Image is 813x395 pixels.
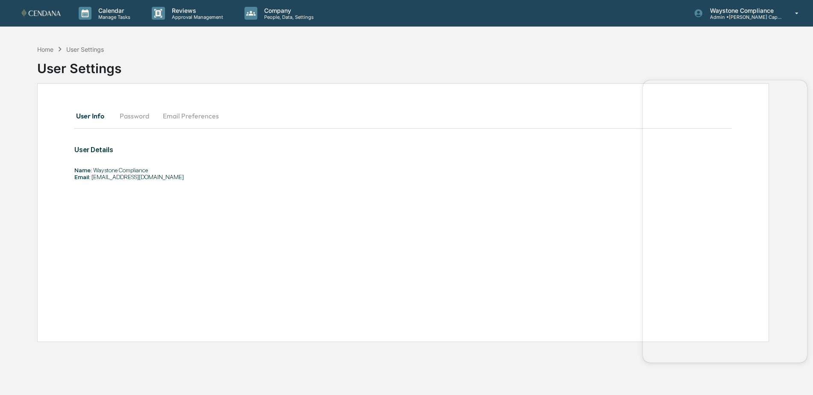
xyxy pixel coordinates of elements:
[156,106,226,126] button: Email Preferences
[703,14,783,20] p: Admin • [PERSON_NAME] Capital
[74,146,601,154] div: User Details
[165,14,227,20] p: Approval Management
[703,7,783,14] p: Waystone Compliance
[786,367,809,390] iframe: Open customer support
[91,14,135,20] p: Manage Tasks
[91,7,135,14] p: Calendar
[113,106,156,126] button: Password
[37,54,121,76] div: User Settings
[74,174,601,180] div: [EMAIL_ADDRESS][DOMAIN_NAME]
[37,46,53,53] div: Home
[74,167,92,174] span: Name:
[74,106,113,126] button: User Info
[66,46,104,53] div: User Settings
[165,7,227,14] p: Reviews
[74,174,90,180] span: Email:
[643,80,807,363] iframe: Customer support window
[21,7,62,19] img: logo
[257,14,318,20] p: People, Data, Settings
[257,7,318,14] p: Company
[74,167,601,174] div: Waystone Compliance
[74,106,732,126] div: secondary tabs example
